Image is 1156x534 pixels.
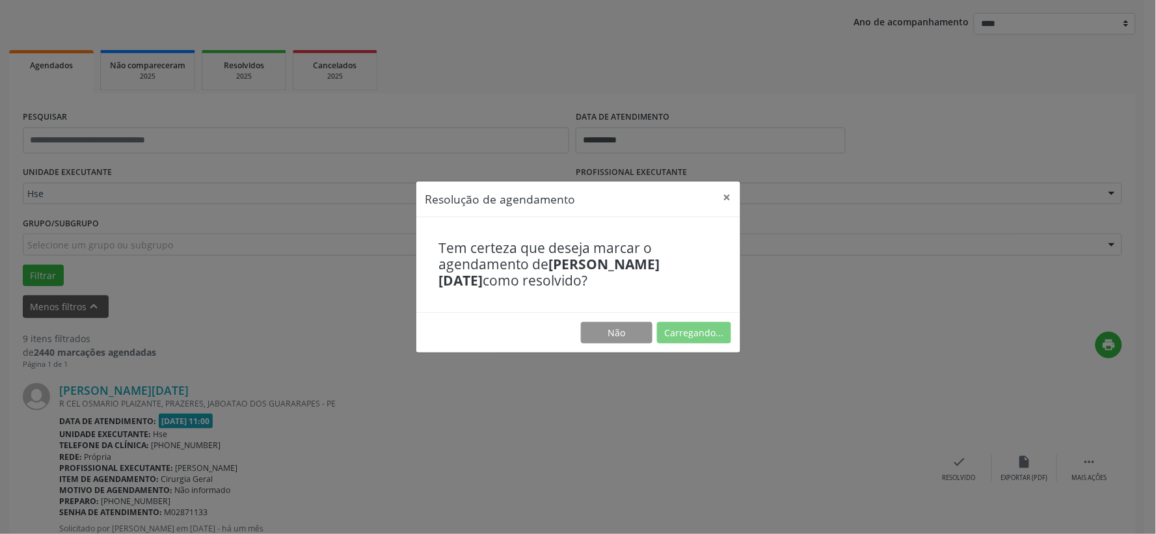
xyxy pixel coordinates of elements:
h5: Resolução de agendamento [425,191,576,207]
b: [PERSON_NAME][DATE] [439,255,660,289]
button: Não [581,322,652,344]
h4: Tem certeza que deseja marcar o agendamento de como resolvido? [439,240,718,289]
button: Carregando... [657,322,731,344]
button: Close [714,181,740,213]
